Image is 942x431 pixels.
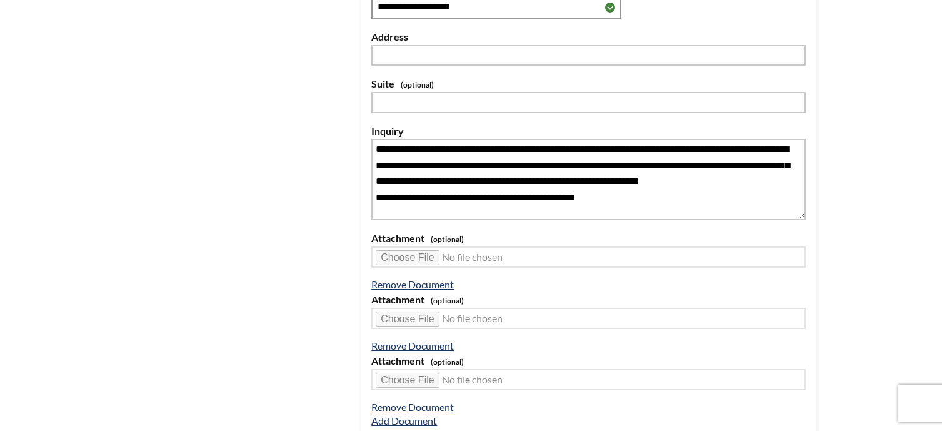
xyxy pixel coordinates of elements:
[371,230,806,246] label: Attachment
[371,415,437,427] a: Add Document
[371,29,806,45] label: Address
[371,353,806,369] label: Attachment
[371,292,806,308] label: Attachment
[371,76,806,92] label: Suite
[371,278,454,290] a: Remove Document
[371,123,806,139] label: Inquiry
[371,401,454,413] a: Remove Document
[371,340,454,352] a: Remove Document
